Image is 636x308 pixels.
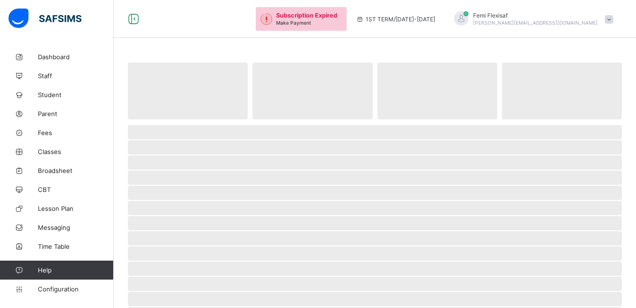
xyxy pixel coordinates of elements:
[38,129,114,136] span: Fees
[356,16,435,23] span: session/term information
[128,277,622,291] span: ‌
[445,11,618,27] div: FemiFlexisaf
[128,246,622,261] span: ‌
[128,63,248,119] span: ‌
[38,243,114,250] span: Time Table
[502,63,622,119] span: ‌
[38,110,114,118] span: Parent
[38,186,114,193] span: CBT
[128,140,622,154] span: ‌
[38,91,114,99] span: Student
[276,12,337,19] span: Subscription Expired
[38,224,114,231] span: Messaging
[128,186,622,200] span: ‌
[38,53,114,61] span: Dashboard
[128,171,622,185] span: ‌
[38,72,114,80] span: Staff
[128,231,622,245] span: ‌
[38,285,113,293] span: Configuration
[473,20,598,26] span: [PERSON_NAME][EMAIL_ADDRESS][DOMAIN_NAME]
[38,167,114,174] span: Broadsheet
[128,262,622,276] span: ‌
[473,12,598,19] span: Femi Flexisaf
[38,266,113,274] span: Help
[276,20,311,26] span: Make Payment
[377,63,497,119] span: ‌
[38,148,114,155] span: Classes
[38,205,114,212] span: Lesson Plan
[252,63,372,119] span: ‌
[260,13,272,25] img: outstanding-1.146d663e52f09953f639664a84e30106.svg
[128,125,622,139] span: ‌
[128,216,622,230] span: ‌
[128,155,622,170] span: ‌
[128,201,622,215] span: ‌
[9,9,81,28] img: safsims
[128,292,622,306] span: ‌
